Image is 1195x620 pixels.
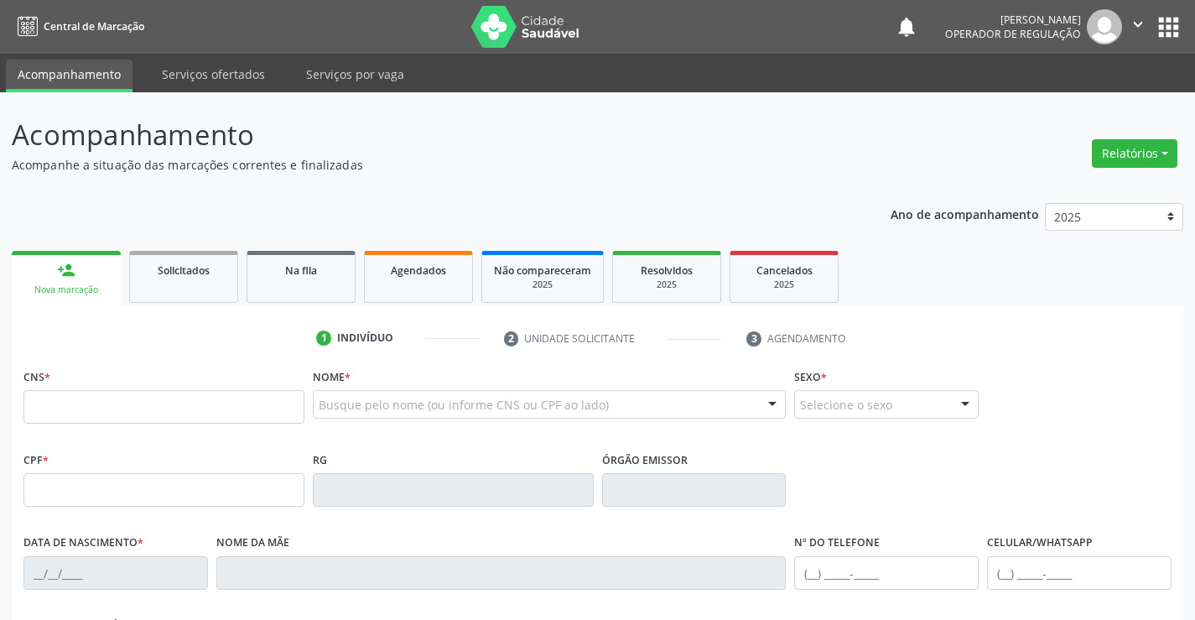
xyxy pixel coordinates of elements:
div: Indivíduo [337,331,393,346]
div: 1 [316,331,331,346]
span: Selecione o sexo [800,396,892,414]
a: Serviços por vaga [294,60,416,89]
i:  [1129,15,1147,34]
button: apps [1154,13,1183,42]
div: 2025 [625,279,709,291]
span: Agendados [391,263,446,278]
a: Serviços ofertados [150,60,277,89]
input: __/__/____ [23,556,208,590]
button:  [1122,9,1154,44]
span: Não compareceram [494,263,591,278]
button: Relatórios [1092,139,1177,168]
span: Resolvidos [641,263,693,278]
div: 2025 [494,279,591,291]
label: Nº do Telefone [794,530,880,556]
input: (__) _____-_____ [987,556,1172,590]
span: Solicitados [158,263,210,278]
p: Acompanhamento [12,114,832,156]
label: RG [313,447,327,473]
a: Acompanhamento [6,60,132,92]
span: Central de Marcação [44,19,144,34]
div: 2025 [742,279,826,291]
span: Cancelados [756,263,813,278]
input: (__) _____-_____ [794,556,979,590]
label: Sexo [794,364,827,390]
div: person_add [57,261,75,279]
span: Operador de regulação [945,27,1081,41]
p: Acompanhe a situação das marcações correntes e finalizadas [12,156,832,174]
img: img [1087,9,1122,44]
button: notifications [895,15,918,39]
label: Celular/WhatsApp [987,530,1093,556]
span: Busque pelo nome (ou informe CNS ou CPF ao lado) [319,396,609,414]
div: [PERSON_NAME] [945,13,1081,27]
label: CPF [23,447,49,473]
label: Nome [313,364,351,390]
label: Data de nascimento [23,530,143,556]
span: Na fila [285,263,317,278]
label: Nome da mãe [216,530,289,556]
p: Ano de acompanhamento [891,203,1039,224]
label: Órgão emissor [602,447,688,473]
div: Nova marcação [23,284,109,296]
a: Central de Marcação [12,13,144,40]
label: CNS [23,364,50,390]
